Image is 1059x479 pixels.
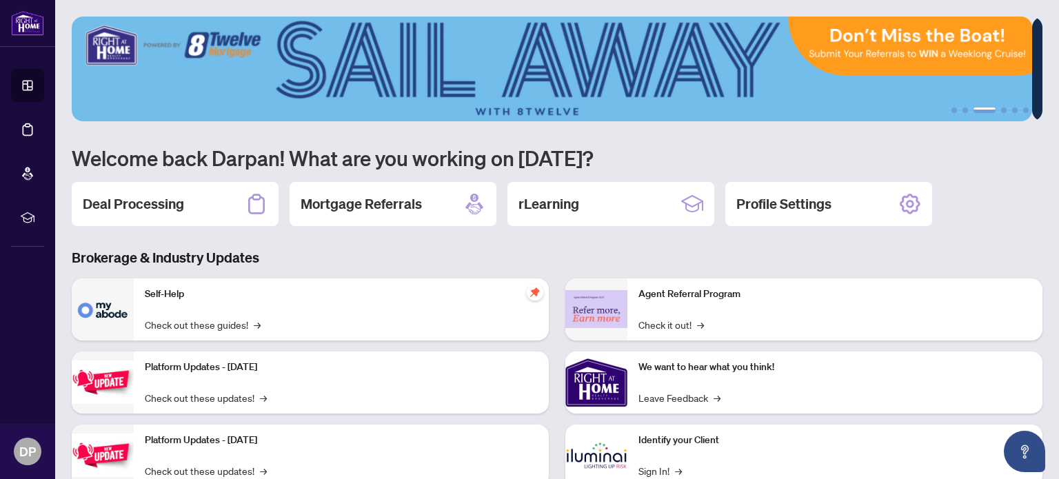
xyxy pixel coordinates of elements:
img: Platform Updates - July 8, 2025 [72,434,134,477]
span: → [714,390,720,405]
button: 2 [962,108,968,113]
p: Agent Referral Program [638,287,1031,302]
span: → [697,317,704,332]
p: Platform Updates - [DATE] [145,360,538,375]
span: → [260,390,267,405]
span: DP [19,442,36,461]
a: Check out these guides!→ [145,317,261,332]
img: Agent Referral Program [565,290,627,328]
span: → [260,463,267,478]
p: Identify your Client [638,433,1031,448]
img: Slide 2 [72,17,1032,121]
a: Sign In!→ [638,463,682,478]
span: → [675,463,682,478]
button: 1 [951,108,957,113]
h3: Brokerage & Industry Updates [72,248,1042,267]
span: → [254,317,261,332]
h2: Deal Processing [83,194,184,214]
img: Platform Updates - July 21, 2025 [72,360,134,404]
button: 5 [1012,108,1018,113]
a: Leave Feedback→ [638,390,720,405]
button: Open asap [1004,431,1045,472]
a: Check out these updates!→ [145,390,267,405]
h1: Welcome back Darpan! What are you working on [DATE]? [72,145,1042,171]
img: Self-Help [72,278,134,340]
p: We want to hear what you think! [638,360,1031,375]
img: We want to hear what you think! [565,351,627,414]
a: Check it out!→ [638,317,704,332]
button: 6 [1023,108,1029,113]
p: Platform Updates - [DATE] [145,433,538,448]
button: 4 [1001,108,1007,113]
h2: Mortgage Referrals [301,194,422,214]
span: pushpin [527,284,543,300]
p: Self-Help [145,287,538,302]
a: Check out these updates!→ [145,463,267,478]
h2: Profile Settings [736,194,831,214]
button: 3 [974,108,996,113]
img: logo [11,10,44,36]
h2: rLearning [518,194,579,214]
